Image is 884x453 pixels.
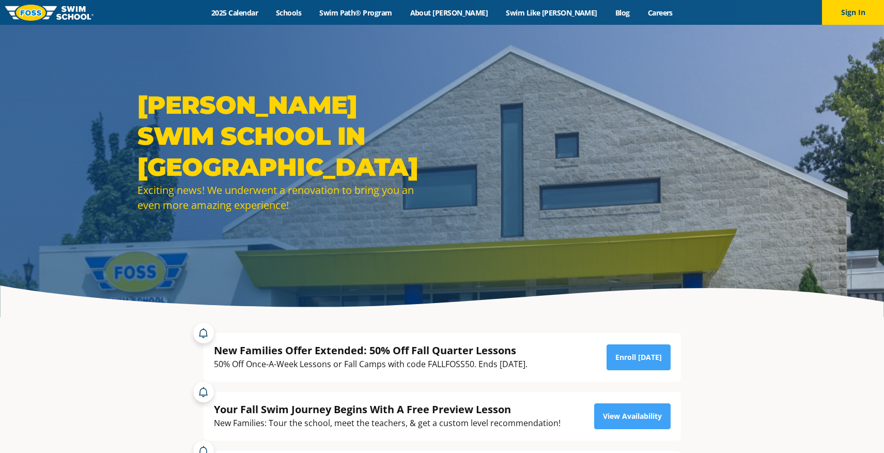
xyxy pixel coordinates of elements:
a: Swim Like [PERSON_NAME] [497,8,607,18]
a: Swim Path® Program [311,8,401,18]
a: View Availability [594,403,671,429]
div: Exciting news! We underwent a renovation to bring you an even more amazing experience! [137,183,437,213]
div: Your Fall Swim Journey Begins With A Free Preview Lesson [214,402,561,416]
a: 2025 Calendar [203,8,267,18]
img: FOSS Swim School Logo [5,5,94,21]
h1: [PERSON_NAME] SWIM SCHOOL IN [GEOGRAPHIC_DATA] [137,89,437,183]
a: Careers [639,8,681,18]
a: Blog [606,8,639,18]
a: About [PERSON_NAME] [401,8,497,18]
div: New Families Offer Extended: 50% Off Fall Quarter Lessons [214,343,528,357]
a: Schools [267,8,311,18]
a: Enroll [DATE] [607,344,671,370]
div: New Families: Tour the school, meet the teachers, & get a custom level recommendation! [214,416,561,430]
div: 50% Off Once-A-Week Lessons or Fall Camps with code FALLFOSS50. Ends [DATE]. [214,357,528,371]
